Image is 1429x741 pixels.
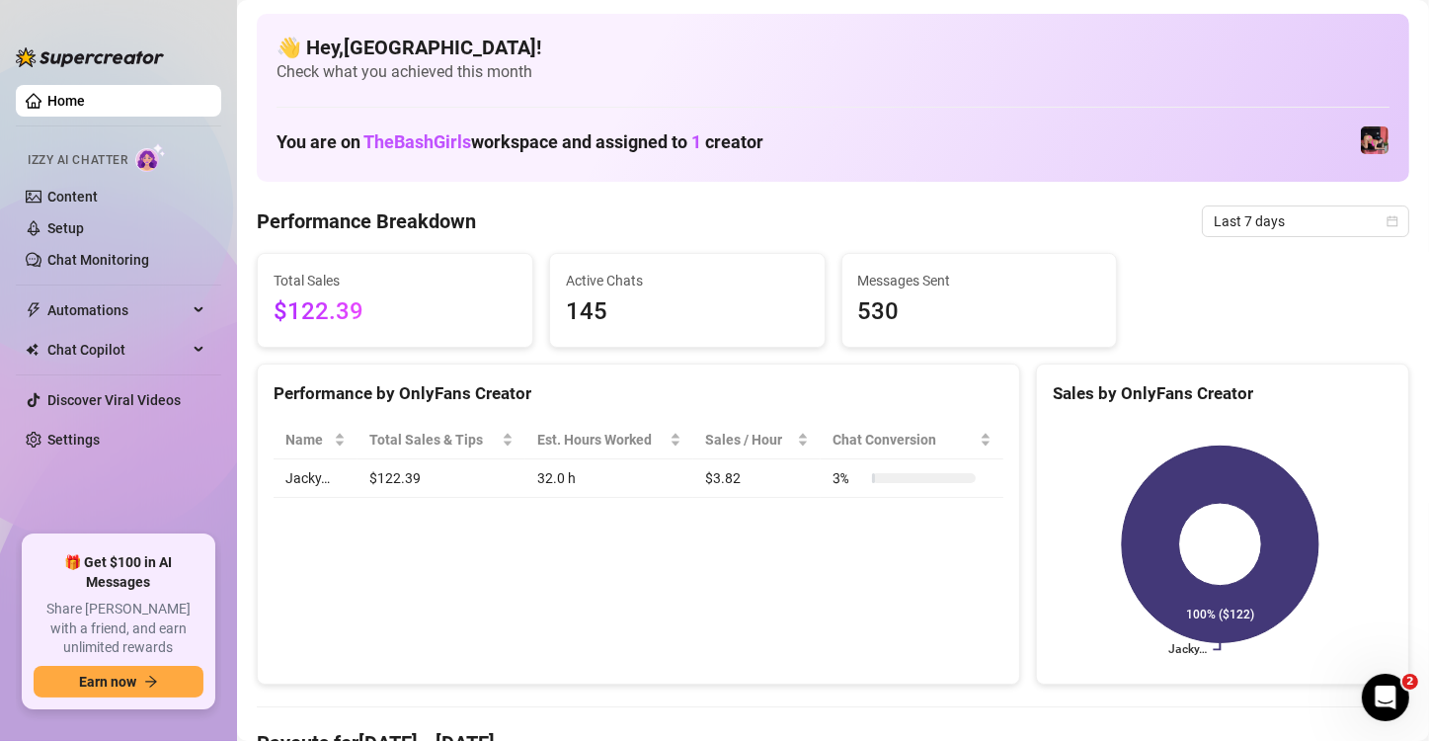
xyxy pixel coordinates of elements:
[691,131,701,152] span: 1
[257,207,476,235] h4: Performance Breakdown
[47,252,149,268] a: Chat Monitoring
[274,293,516,331] span: $122.39
[693,459,821,498] td: $3.82
[525,459,693,498] td: 32.0 h
[566,270,809,291] span: Active Chats
[566,293,809,331] span: 145
[47,432,100,448] a: Settings
[1053,380,1392,407] div: Sales by OnlyFans Creator
[34,666,203,698] button: Earn nowarrow-right
[833,429,976,451] span: Chat Conversion
[1361,126,1389,154] img: Jacky
[357,459,524,498] td: $122.39
[144,675,158,689] span: arrow-right
[47,334,188,366] span: Chat Copilot
[357,421,524,459] th: Total Sales & Tips
[693,421,821,459] th: Sales / Hour
[858,293,1101,331] span: 530
[274,421,357,459] th: Name
[28,151,127,170] span: Izzy AI Chatter
[34,600,203,658] span: Share [PERSON_NAME] with a friend, and earn unlimited rewards
[277,34,1389,61] h4: 👋 Hey, [GEOGRAPHIC_DATA] !
[16,47,164,67] img: logo-BBDzfeDw.svg
[135,143,166,172] img: AI Chatter
[1387,215,1398,227] span: calendar
[363,131,471,152] span: TheBashGirls
[1362,674,1409,721] iframe: Intercom live chat
[47,220,84,236] a: Setup
[34,553,203,592] span: 🎁 Get $100 in AI Messages
[1402,674,1418,690] span: 2
[47,93,85,109] a: Home
[47,392,181,408] a: Discover Viral Videos
[277,61,1389,83] span: Check what you achieved this month
[277,131,763,153] h1: You are on workspace and assigned to creator
[47,189,98,205] a: Content
[369,429,497,451] span: Total Sales & Tips
[274,270,516,291] span: Total Sales
[537,429,666,451] div: Est. Hours Worked
[858,270,1101,291] span: Messages Sent
[833,467,864,489] span: 3 %
[705,429,793,451] span: Sales / Hour
[26,302,41,318] span: thunderbolt
[821,421,1003,459] th: Chat Conversion
[274,380,1003,407] div: Performance by OnlyFans Creator
[26,343,39,357] img: Chat Copilot
[1168,643,1207,657] text: Jacky…
[1214,206,1397,236] span: Last 7 days
[285,429,330,451] span: Name
[274,459,357,498] td: Jacky…
[79,674,136,690] span: Earn now
[47,294,188,326] span: Automations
